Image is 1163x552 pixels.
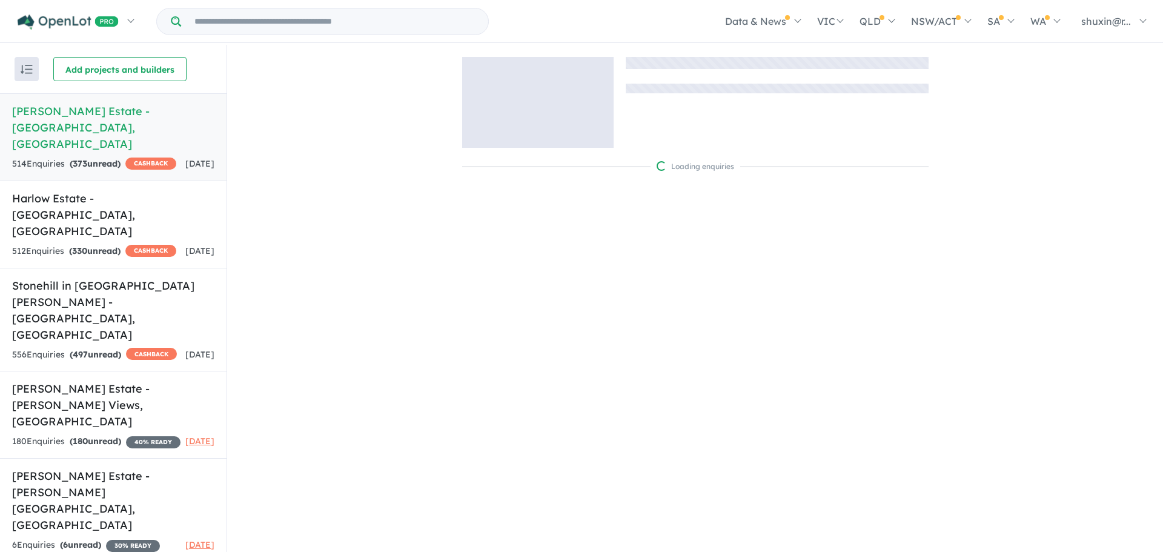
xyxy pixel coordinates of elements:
[53,57,187,81] button: Add projects and builders
[185,158,214,169] span: [DATE]
[12,434,181,449] div: 180 Enquir ies
[60,539,101,550] strong: ( unread)
[12,278,214,343] h5: Stonehill in [GEOGRAPHIC_DATA][PERSON_NAME] - [GEOGRAPHIC_DATA] , [GEOGRAPHIC_DATA]
[185,539,214,550] span: [DATE]
[73,349,88,360] span: 497
[12,381,214,430] h5: [PERSON_NAME] Estate - [PERSON_NAME] Views , [GEOGRAPHIC_DATA]
[21,65,33,74] img: sort.svg
[70,349,121,360] strong: ( unread)
[185,436,214,447] span: [DATE]
[12,190,214,239] h5: Harlow Estate - [GEOGRAPHIC_DATA] , [GEOGRAPHIC_DATA]
[70,436,121,447] strong: ( unread)
[73,158,87,169] span: 373
[126,436,181,448] span: 40 % READY
[12,103,214,152] h5: [PERSON_NAME] Estate - [GEOGRAPHIC_DATA] , [GEOGRAPHIC_DATA]
[185,349,214,360] span: [DATE]
[72,245,87,256] span: 330
[184,8,486,35] input: Try estate name, suburb, builder or developer
[63,539,68,550] span: 6
[18,15,119,30] img: Openlot PRO Logo White
[73,436,88,447] span: 180
[185,245,214,256] span: [DATE]
[1081,15,1131,27] span: shuxin@r...
[12,348,177,362] div: 556 Enquir ies
[12,244,176,259] div: 512 Enquir ies
[69,245,121,256] strong: ( unread)
[12,157,176,171] div: 514 Enquir ies
[657,161,734,173] div: Loading enquiries
[12,468,214,533] h5: [PERSON_NAME] Estate - [PERSON_NAME][GEOGRAPHIC_DATA] , [GEOGRAPHIC_DATA]
[126,348,177,360] span: CASHBACK
[70,158,121,169] strong: ( unread)
[125,158,176,170] span: CASHBACK
[106,540,160,552] span: 30 % READY
[125,245,176,257] span: CASHBACK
